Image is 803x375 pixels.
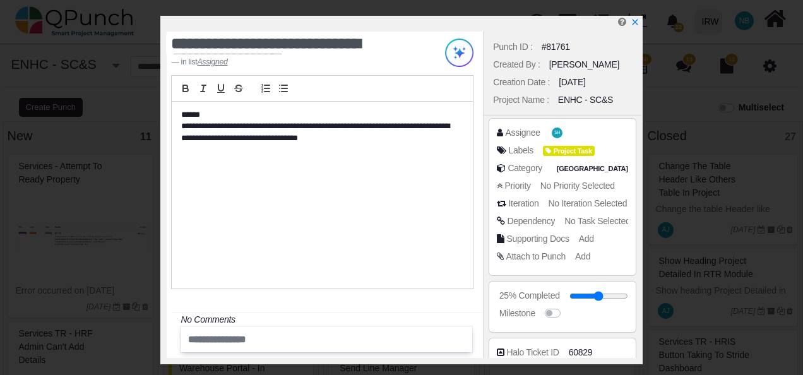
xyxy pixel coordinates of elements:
[543,144,595,157] span: <div><span class="badge badge-secondary" style="background-color: #DBDF00"> <i class="fa fa-tag p...
[493,58,540,71] div: Created By :
[554,131,560,135] span: SH
[542,40,570,54] div: #81761
[549,198,628,208] span: No Iteration Selected
[499,289,560,302] div: 25% Completed
[171,56,420,68] footer: in list
[579,234,594,244] span: Add
[554,164,631,174] span: Pakistan
[507,215,555,228] div: Dependency
[569,346,593,359] span: 60829
[558,93,613,107] div: ENHC - SC&S
[493,76,550,89] div: Creation Date :
[197,57,227,66] cite: Source Title
[508,144,533,157] div: Labels
[508,197,538,210] div: Iteration
[197,57,227,66] u: Assigned
[631,17,639,27] a: x
[631,18,639,27] svg: x
[506,250,566,263] div: Attach to Punch
[181,314,235,324] i: No Comments
[493,93,549,107] div: Project Name :
[549,58,620,71] div: [PERSON_NAME]
[506,346,559,359] div: Halo Ticket ID
[506,232,569,246] div: Supporting Docs
[564,216,630,226] span: No Task Selected
[499,307,535,320] div: Milestone
[559,76,585,89] div: [DATE]
[505,126,540,140] div: Assignee
[508,162,542,175] div: Category
[618,17,626,27] i: Edit Punch
[552,128,562,138] span: Syed Huzaifa Bukhari
[445,39,473,67] img: Try writing with AI
[575,251,590,261] span: Add
[504,179,530,193] div: Priority
[543,146,595,157] span: Project Task
[540,181,615,191] span: No Priority Selected
[493,40,533,54] div: Punch ID :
